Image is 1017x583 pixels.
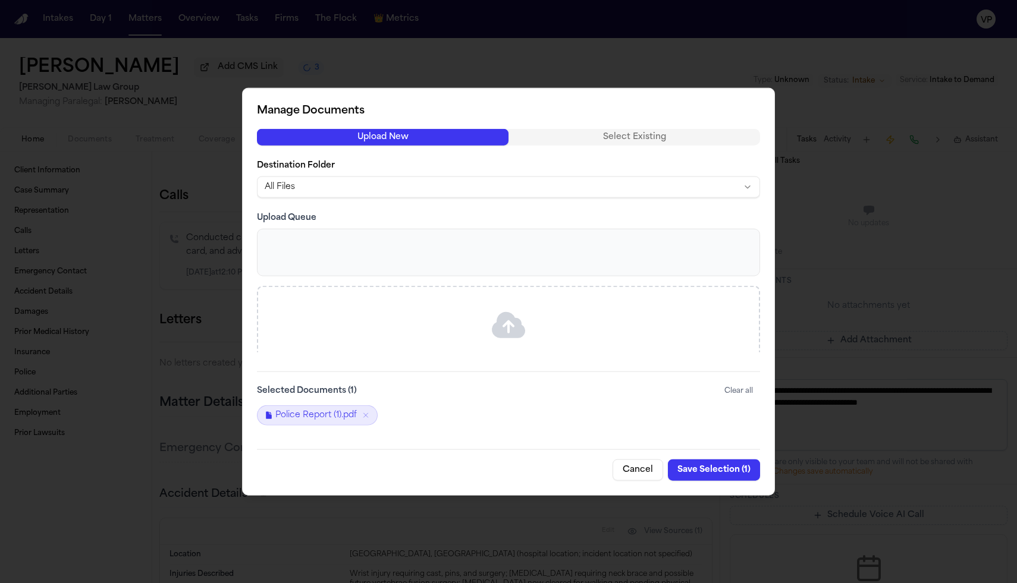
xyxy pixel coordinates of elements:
[257,159,760,171] label: Destination Folder
[362,411,370,420] button: Remove Police Report (1).pdf
[307,253,731,262] p: 125.3 KB
[275,409,357,421] span: Police Report (1).pdf
[257,128,508,145] button: Upload New
[307,242,731,253] p: Police Report (1).pdf
[257,385,357,397] label: Selected Documents ( 1 )
[668,459,760,481] button: Save Selection (1)
[717,382,760,401] button: Clear all
[613,459,663,481] button: Cancel
[508,128,760,145] button: Select Existing
[257,102,760,119] h2: Manage Documents
[257,212,760,223] h3: Upload Queue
